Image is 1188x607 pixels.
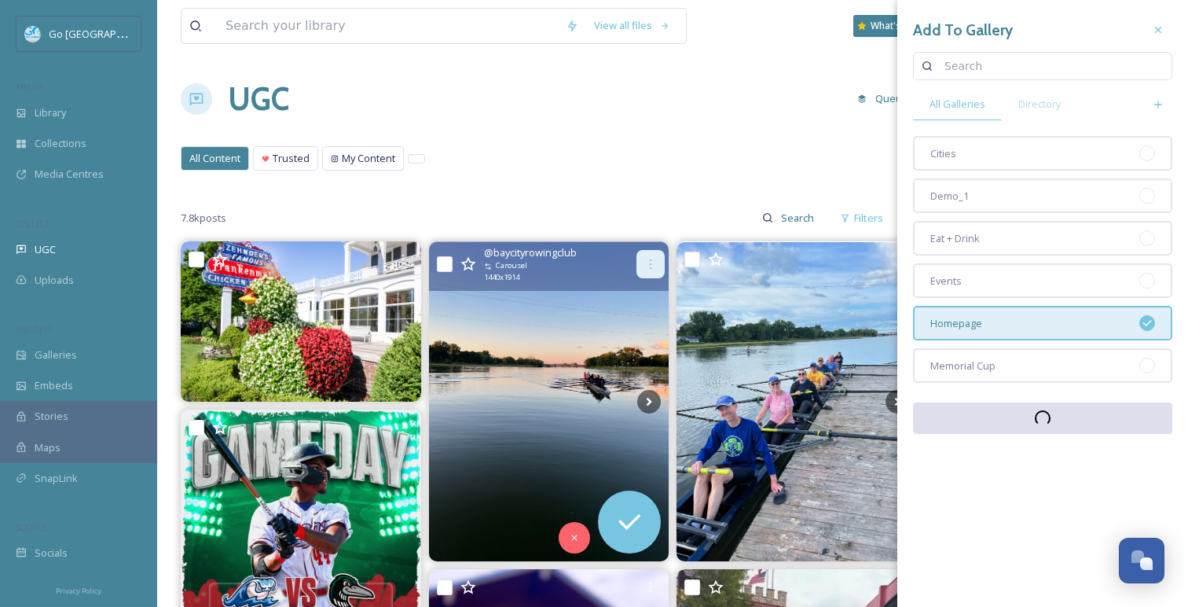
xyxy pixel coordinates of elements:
[937,50,1164,82] input: Search
[189,151,240,166] span: All Content
[16,218,49,230] span: COLLECT
[342,151,395,166] span: My Content
[930,146,956,161] span: Cities
[929,97,985,112] span: All Galleries
[930,316,982,331] span: Homepage
[16,521,47,533] span: SOCIALS
[35,105,66,120] span: Library
[930,359,995,373] span: Memorial Cup
[930,189,969,204] span: Demo_1
[484,245,577,260] span: @ baycityrowingclub
[1018,97,1061,112] span: Directory
[1119,538,1164,583] button: Open Chat
[429,242,669,561] img: the second week of learn to row started off great - everyone was able to get out on the water! ev...
[586,10,678,41] a: View all files
[930,231,980,246] span: Eat + Drink
[25,26,41,42] img: GoGreatLogo_MISkies_RegionalTrails%20%281%29.png
[496,260,527,271] span: Carousel
[35,409,68,424] span: Stories
[913,19,1013,42] h3: Add To Gallery
[181,241,421,402] img: 🌸 Zehnder’s iconic Topiary Chicken is still in full bloom and more stunning than ever! 🌼 Each sum...
[676,242,917,561] img: monday was a good night for a row as we hit the water in an 8 and a couple of singles. the evenin...
[35,440,60,455] span: Maps
[35,167,104,182] span: Media Centres
[49,26,165,41] span: Go [GEOGRAPHIC_DATA]
[181,211,226,226] span: 7.8k posts
[35,546,68,561] span: Socials
[849,83,922,114] button: Queued
[16,323,52,335] span: WIDGETS
[849,83,930,114] a: Queued
[35,136,86,151] span: Collections
[218,9,558,43] input: Search your library
[853,15,932,37] a: What's New
[56,580,101,599] a: Privacy Policy
[16,81,43,93] span: MEDIA
[35,378,73,393] span: Embeds
[35,471,78,486] span: SnapLink
[35,348,77,362] span: Galleries
[773,202,824,234] input: Search
[484,272,519,283] span: 1440 x 1914
[930,274,962,289] span: Events
[35,273,74,288] span: Uploads
[35,242,56,257] span: UGC
[56,586,101,596] span: Privacy Policy
[854,211,883,226] span: Filters
[228,75,289,123] a: UGC
[273,151,310,166] span: Trusted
